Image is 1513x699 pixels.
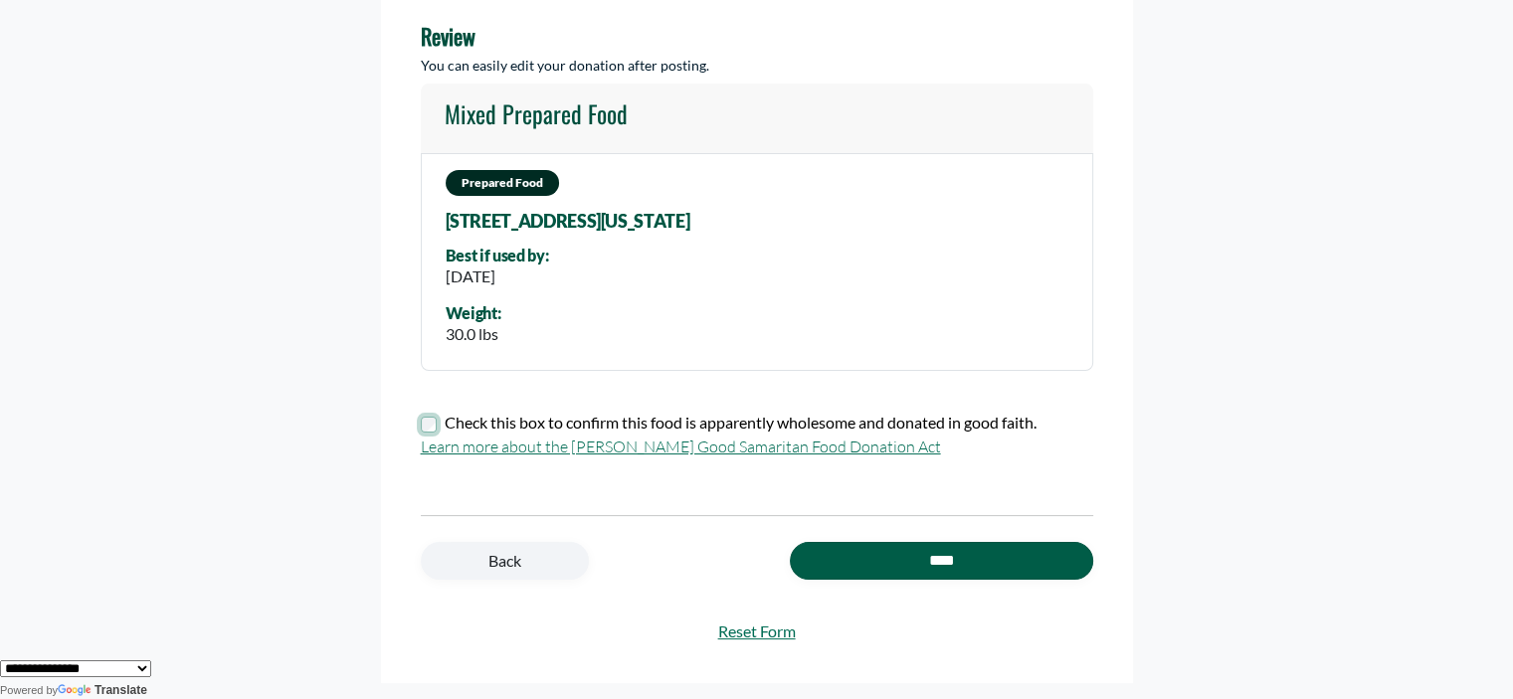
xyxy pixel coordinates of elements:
[421,58,1093,75] h5: You can easily edit your donation after posting.
[446,212,690,232] span: [STREET_ADDRESS][US_STATE]
[58,683,147,697] a: Translate
[421,23,1093,49] h4: Review
[446,247,549,264] div: Best if used by:
[445,99,628,128] h4: Mixed Prepared Food
[421,542,589,580] a: Back
[421,619,1093,643] a: Reset Form
[446,264,549,288] div: [DATE]
[446,304,501,322] div: Weight:
[446,170,559,196] span: Prepared Food
[445,411,1037,435] label: Check this box to confirm this food is apparently wholesome and donated in good faith.
[446,322,501,346] div: 30.0 lbs
[421,437,941,456] a: Learn more about the [PERSON_NAME] Good Samaritan Food Donation Act
[58,684,95,698] img: Google Translate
